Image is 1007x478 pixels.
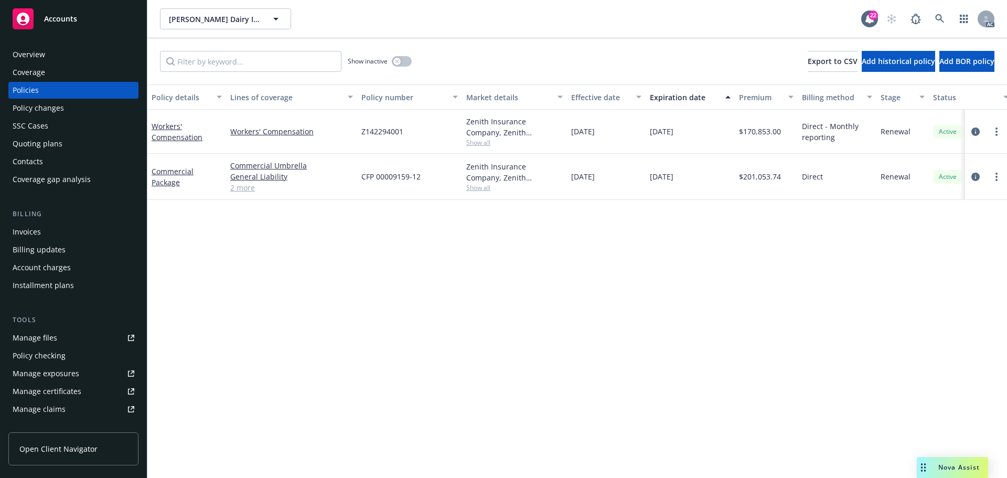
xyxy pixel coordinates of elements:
[739,171,781,182] span: $201,053.74
[8,153,138,170] a: Contacts
[739,126,781,137] span: $170,853.00
[881,171,910,182] span: Renewal
[160,8,291,29] button: [PERSON_NAME] Dairy Inc
[8,82,138,99] a: Policies
[650,171,673,182] span: [DATE]
[938,463,980,472] span: Nova Assist
[13,153,43,170] div: Contacts
[13,46,45,63] div: Overview
[152,121,202,142] a: Workers' Compensation
[869,10,878,20] div: 22
[466,161,563,183] div: Zenith Insurance Company, Zenith ([GEOGRAPHIC_DATA])
[739,92,782,103] div: Premium
[862,51,935,72] button: Add historical policy
[939,56,994,66] span: Add BOR policy
[361,171,421,182] span: CFP 00009159-12
[8,383,138,400] a: Manage certificates
[802,121,872,143] span: Direct - Monthly reporting
[8,118,138,134] a: SSC Cases
[13,82,39,99] div: Policies
[571,126,595,137] span: [DATE]
[160,51,341,72] input: Filter by keyword...
[917,457,930,478] div: Drag to move
[862,56,935,66] span: Add historical policy
[8,135,138,152] a: Quoting plans
[8,64,138,81] a: Coverage
[876,84,929,110] button: Stage
[230,160,353,171] a: Commercial Umbrella
[8,100,138,116] a: Policy changes
[808,56,858,66] span: Export to CSV
[646,84,735,110] button: Expiration date
[466,116,563,138] div: Zenith Insurance Company, Zenith ([GEOGRAPHIC_DATA])
[13,277,74,294] div: Installment plans
[990,171,1003,183] a: more
[881,92,913,103] div: Stage
[8,401,138,418] a: Manage claims
[8,4,138,34] a: Accounts
[13,347,66,364] div: Policy checking
[13,401,66,418] div: Manage claims
[8,209,138,219] div: Billing
[13,259,71,276] div: Account charges
[8,347,138,364] a: Policy checking
[152,92,210,103] div: Policy details
[8,241,138,258] a: Billing updates
[881,8,902,29] a: Start snowing
[802,171,823,182] span: Direct
[937,127,958,136] span: Active
[169,14,260,25] span: [PERSON_NAME] Dairy Inc
[905,8,926,29] a: Report a Bug
[954,8,974,29] a: Switch app
[13,365,79,382] div: Manage exposures
[13,419,62,435] div: Manage BORs
[571,92,630,103] div: Effective date
[8,277,138,294] a: Installment plans
[361,126,403,137] span: Z142294001
[13,241,66,258] div: Billing updates
[969,171,982,183] a: circleInformation
[361,92,446,103] div: Policy number
[13,171,91,188] div: Coverage gap analysis
[8,365,138,382] a: Manage exposures
[917,457,988,478] button: Nova Assist
[881,126,910,137] span: Renewal
[19,443,98,454] span: Open Client Navigator
[13,330,57,346] div: Manage files
[929,8,950,29] a: Search
[230,171,353,182] a: General Liability
[230,126,353,137] a: Workers' Compensation
[8,224,138,240] a: Invoices
[8,171,138,188] a: Coverage gap analysis
[13,118,48,134] div: SSC Cases
[462,84,567,110] button: Market details
[939,51,994,72] button: Add BOR policy
[230,182,353,193] a: 2 more
[567,84,646,110] button: Effective date
[357,84,462,110] button: Policy number
[8,419,138,435] a: Manage BORs
[13,135,62,152] div: Quoting plans
[466,138,563,147] span: Show all
[147,84,226,110] button: Policy details
[466,183,563,192] span: Show all
[226,84,357,110] button: Lines of coverage
[8,259,138,276] a: Account charges
[44,15,77,23] span: Accounts
[13,100,64,116] div: Policy changes
[8,315,138,325] div: Tools
[8,46,138,63] a: Overview
[152,166,194,187] a: Commercial Package
[571,171,595,182] span: [DATE]
[650,126,673,137] span: [DATE]
[348,57,388,66] span: Show inactive
[808,51,858,72] button: Export to CSV
[735,84,798,110] button: Premium
[13,224,41,240] div: Invoices
[933,92,997,103] div: Status
[798,84,876,110] button: Billing method
[466,92,551,103] div: Market details
[8,330,138,346] a: Manage files
[990,125,1003,138] a: more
